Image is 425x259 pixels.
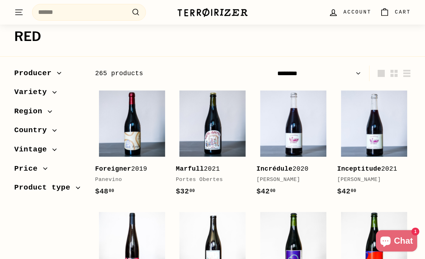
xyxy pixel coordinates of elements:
button: Product type [14,180,84,199]
a: Incrédule2020[PERSON_NAME] [257,87,330,204]
span: $48 [95,187,114,196]
sup: 00 [351,188,356,193]
span: $42 [337,187,356,196]
b: Incrédule [257,165,293,172]
button: Vintage [14,142,84,161]
a: Foreigner2019Panevino [95,87,169,204]
span: Cart [395,8,411,16]
button: Price [14,161,84,180]
a: Cart [376,2,415,23]
div: 2021 [176,164,242,174]
button: Producer [14,66,84,85]
span: Region [14,105,48,118]
span: Vintage [14,144,52,156]
span: Producer [14,67,57,79]
a: Marfull2021Portes Obertes [176,87,250,204]
sup: 00 [109,188,114,193]
b: Inceptitude [337,165,381,172]
h1: Red [14,30,411,44]
span: Price [14,163,43,175]
span: Account [343,8,371,16]
span: Country [14,124,52,136]
b: Marfull [176,165,204,172]
a: Account [324,2,376,23]
button: Region [14,104,84,123]
button: Country [14,123,84,142]
span: $42 [257,187,276,196]
div: 2020 [257,164,323,174]
div: 2019 [95,164,162,174]
span: Variety [14,86,52,98]
div: Portes Obertes [176,176,242,184]
sup: 00 [189,188,195,193]
sup: 00 [270,188,276,193]
div: 2021 [337,164,404,174]
a: Inceptitude2021[PERSON_NAME] [337,87,411,204]
div: Panevino [95,176,162,184]
div: [PERSON_NAME] [337,176,404,184]
div: [PERSON_NAME] [257,176,323,184]
inbox-online-store-chat: Shopify online store chat [374,230,419,253]
span: $32 [176,187,195,196]
b: Foreigner [95,165,131,172]
span: Product type [14,182,76,194]
button: Variety [14,84,84,104]
div: 265 products [95,68,253,79]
